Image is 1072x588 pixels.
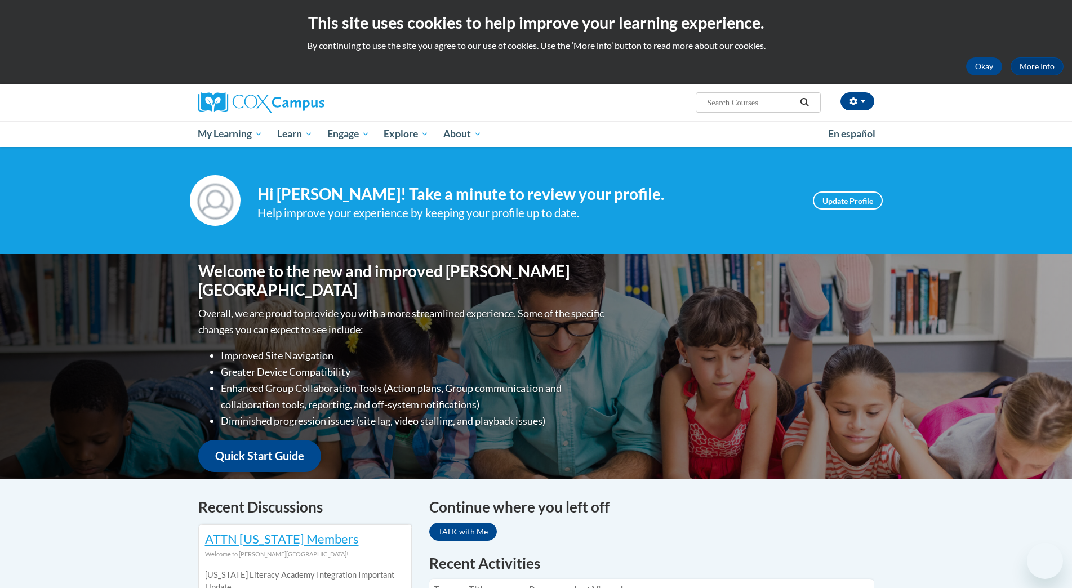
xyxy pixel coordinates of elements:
iframe: Button to launch messaging window [1027,543,1063,579]
h4: Continue where you left off [429,496,874,518]
input: Search Courses [706,96,796,109]
li: Diminished progression issues (site lag, video stalling, and playback issues) [221,413,607,429]
div: Main menu [181,121,891,147]
a: Update Profile [813,191,883,210]
span: About [443,127,482,141]
h1: Welcome to the new and improved [PERSON_NAME][GEOGRAPHIC_DATA] [198,262,607,300]
a: About [436,121,489,147]
img: Cox Campus [198,92,324,113]
span: Explore [384,127,429,141]
button: Search [796,96,813,109]
a: Quick Start Guide [198,440,321,472]
h4: Hi [PERSON_NAME]! Take a minute to review your profile. [257,185,796,204]
div: Welcome to [PERSON_NAME][GEOGRAPHIC_DATA]! [205,548,406,560]
li: Greater Device Compatibility [221,364,607,380]
h4: Recent Discussions [198,496,412,518]
span: Learn [277,127,313,141]
button: Account Settings [840,92,874,110]
a: Explore [376,121,436,147]
a: ATTN [US_STATE] Members [205,531,359,546]
a: TALK with Me [429,523,497,541]
button: Okay [966,57,1002,75]
a: More Info [1011,57,1064,75]
a: My Learning [191,121,270,147]
img: Profile Image [190,175,241,226]
h1: Recent Activities [429,553,874,573]
a: En español [821,122,883,146]
a: Cox Campus [198,92,412,113]
p: Overall, we are proud to provide you with a more streamlined experience. Some of the specific cha... [198,305,607,338]
span: En español [828,128,875,140]
div: Help improve your experience by keeping your profile up to date. [257,204,796,222]
span: My Learning [198,127,263,141]
p: By continuing to use the site you agree to our use of cookies. Use the ‘More info’ button to read... [8,39,1064,52]
a: Learn [270,121,320,147]
a: Engage [320,121,377,147]
h2: This site uses cookies to help improve your learning experience. [8,11,1064,34]
li: Enhanced Group Collaboration Tools (Action plans, Group communication and collaboration tools, re... [221,380,607,413]
span: Engage [327,127,370,141]
li: Improved Site Navigation [221,348,607,364]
